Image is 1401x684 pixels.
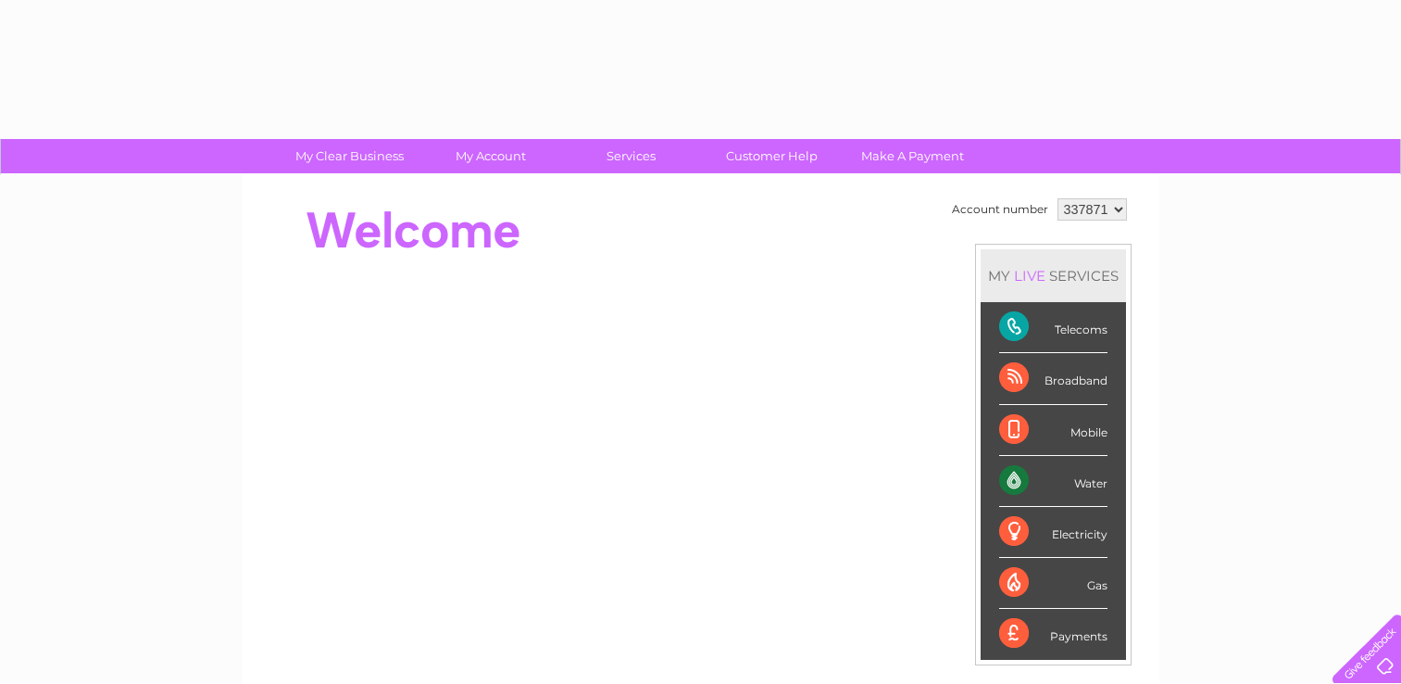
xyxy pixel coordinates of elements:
[947,194,1053,225] td: Account number
[999,558,1107,609] div: Gas
[273,139,426,173] a: My Clear Business
[695,139,848,173] a: Customer Help
[999,456,1107,507] div: Water
[1010,267,1049,285] div: LIVE
[414,139,567,173] a: My Account
[981,249,1126,302] div: MY SERVICES
[836,139,989,173] a: Make A Payment
[999,405,1107,456] div: Mobile
[999,353,1107,404] div: Broadband
[999,609,1107,659] div: Payments
[999,302,1107,353] div: Telecoms
[555,139,707,173] a: Services
[999,507,1107,558] div: Electricity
